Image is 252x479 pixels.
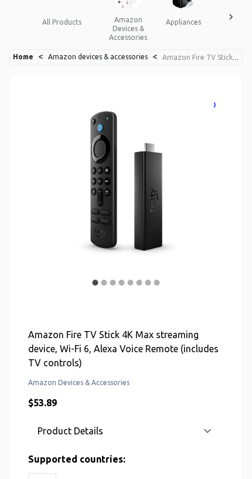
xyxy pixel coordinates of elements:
button: carousel indicator 5 [126,278,135,287]
button: amazon devices & accessories [100,8,156,49]
button: all products [33,8,91,36]
button: carousel indicator 1 [91,278,100,287]
img: 41Xfz3eizpL.jpg [28,93,224,269]
button: carousel indicator 6 [135,278,144,287]
p: Supported countries: [28,452,224,466]
div: < < [9,49,243,65]
button: carousel indicator 8 [152,278,161,287]
button: carousel indicator 7 [144,278,152,287]
span: Amazon Devices & Accessories [28,377,224,389]
p: Amazon Fire TV Stick 4K Max streaming device, Wi-Fi 6, Alexa Voice Remote (includes TV controls) [28,328,224,370]
span: $ 53.89 [28,397,57,408]
div: Product Details [28,417,224,445]
p: Product Details [38,424,103,438]
a: Amazon devices & accessories [48,53,148,60]
a: Home [13,53,33,60]
button: carousel indicator 2 [100,278,108,287]
button: appliances [156,8,210,36]
button: carousel indicator 4 [117,278,126,287]
button: carousel indicator 3 [108,278,117,287]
